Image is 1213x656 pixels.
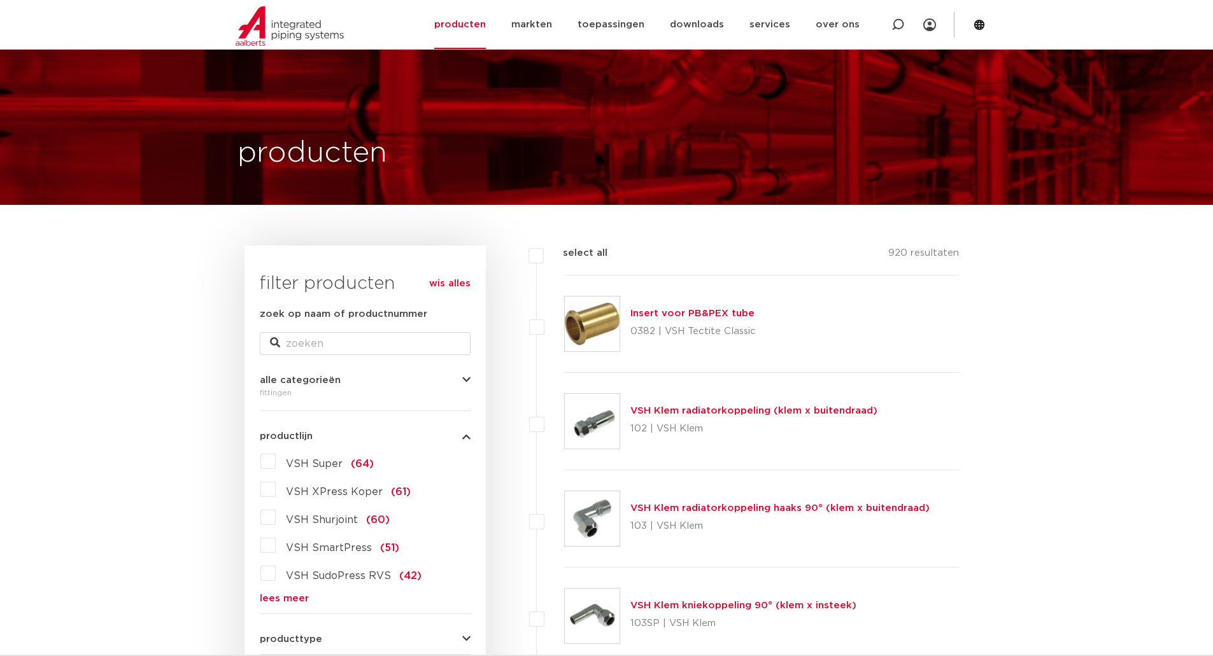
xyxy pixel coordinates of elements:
[351,459,374,469] span: (64)
[565,297,620,351] img: Thumbnail for Insert voor PB&PEX tube
[238,133,387,174] h1: producten
[380,543,399,553] span: (51)
[286,543,372,553] span: VSH SmartPress
[630,419,877,439] p: 102 | VSH Klem
[565,589,620,643] img: Thumbnail for VSH Klem kniekoppeling 90° (klem x insteek)
[923,11,936,39] div: my IPS
[429,276,471,291] a: wis alles
[544,246,607,261] label: select all
[260,375,471,385] button: alle categorieën
[260,385,471,400] div: fittingen
[630,321,756,342] p: 0382 | VSH Tectite Classic
[286,459,343,469] span: VSH Super
[630,601,856,610] a: VSH Klem kniekoppeling 90° (klem x insteek)
[399,571,422,581] span: (42)
[630,309,755,318] a: Insert voor PB&PEX tube
[286,571,391,581] span: VSH SudoPress RVS
[260,271,471,297] h3: filter producten
[888,246,959,265] p: 920 resultaten
[286,487,383,497] span: VSH XPress Koper
[260,431,313,441] span: productlijn
[630,613,856,634] p: 103SP | VSH Klem
[391,487,411,497] span: (61)
[366,515,390,525] span: (60)
[260,634,471,644] button: producttype
[260,431,471,441] button: productlijn
[260,375,341,385] span: alle categorieën
[260,332,471,355] input: zoeken
[565,491,620,546] img: Thumbnail for VSH Klem radiatorkoppeling haaks 90° (klem x buitendraad)
[260,307,427,322] label: zoek op naam of productnummer
[286,515,358,525] span: VSH Shurjoint
[565,394,620,449] img: Thumbnail for VSH Klem radiatorkoppeling (klem x buitendraad)
[630,503,930,513] a: VSH Klem radiatorkoppeling haaks 90° (klem x buitendraad)
[260,634,322,644] span: producttype
[630,406,877,415] a: VSH Klem radiatorkoppeling (klem x buitendraad)
[630,516,930,536] p: 103 | VSH Klem
[260,594,471,603] a: lees meer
